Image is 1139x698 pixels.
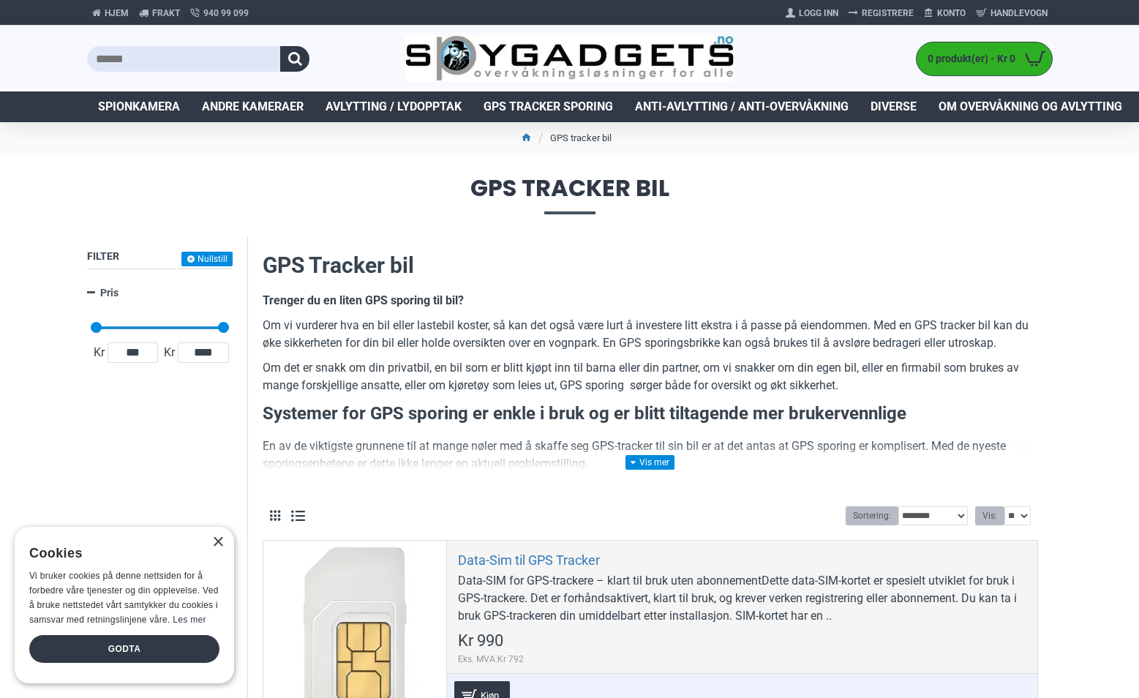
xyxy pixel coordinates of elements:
[624,91,860,122] a: Anti-avlytting / Anti-overvåkning
[87,280,233,306] a: Pris
[458,572,1026,625] div: Data-SIM for GPS-trackere – klart til bruk uten abonnementDette data-SIM-kortet er spesielt utvik...
[458,653,524,666] span: Eks. MVA:Kr 792
[263,317,1038,352] p: Om vi vurderer hva en bil eller lastebil koster, så kan det også være lurt å investere litt ekstr...
[458,633,503,649] span: Kr 990
[191,91,315,122] a: Andre kameraer
[29,571,219,624] span: Vi bruker cookies på denne nettsiden for å forbedre våre tjenester og din opplevelse. Ved å bruke...
[263,293,464,307] b: Trenger du en liten GPS sporing til bil?
[484,98,613,116] span: GPS Tracker Sporing
[29,635,219,663] div: Godta
[105,7,129,20] span: Hjem
[212,537,223,548] div: Close
[843,1,919,25] a: Registrere
[975,506,1004,525] label: Vis:
[87,176,1053,214] span: GPS tracker bil
[326,98,462,116] span: Avlytting / Lydopptak
[263,438,1038,473] p: En av de viktigste grunnene til at mange nøler med å skaffe seg GPS-tracker til sin bil er at det...
[202,98,304,116] span: Andre kameraer
[990,7,1048,20] span: Handlevogn
[919,1,971,25] a: Konto
[860,91,928,122] a: Diverse
[971,1,1053,25] a: Handlevogn
[871,98,917,116] span: Diverse
[181,252,233,266] button: Nullstill
[781,1,843,25] a: Logg Inn
[473,91,624,122] a: GPS Tracker Sporing
[846,506,898,525] label: Sortering:
[87,91,191,122] a: Spionkamera
[917,42,1052,75] a: 0 produkt(er) - Kr 0
[939,98,1122,116] span: Om overvåkning og avlytting
[173,615,206,625] a: Les mer, opens a new window
[635,98,849,116] span: Anti-avlytting / Anti-overvåkning
[263,402,1038,427] h3: Systemer for GPS sporing er enkle i bruk og er blitt tiltagende mer brukervennlige
[203,7,249,20] span: 940 99 099
[862,7,914,20] span: Registrere
[405,35,734,83] img: SpyGadgets.no
[799,7,838,20] span: Logg Inn
[91,344,108,361] span: Kr
[315,91,473,122] a: Avlytting / Lydopptak
[928,91,1133,122] a: Om overvåkning og avlytting
[263,250,1038,281] h2: GPS Tracker bil
[152,7,180,20] span: Frakt
[87,250,119,262] span: Filter
[98,98,180,116] span: Spionkamera
[263,359,1038,394] p: Om det er snakk om din privatbil, en bil som er blitt kjøpt inn til barna eller din partner, om v...
[917,51,1019,67] span: 0 produkt(er) - Kr 0
[458,552,600,568] a: Data-Sim til GPS Tracker
[937,7,966,20] span: Konto
[29,538,210,569] div: Cookies
[161,344,178,361] span: Kr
